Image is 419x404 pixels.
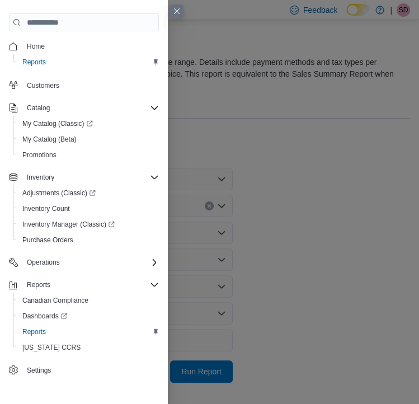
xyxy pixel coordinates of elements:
[13,217,163,232] a: Inventory Manager (Classic)
[13,293,163,308] button: Canadian Compliance
[4,277,163,293] button: Reports
[22,119,93,128] span: My Catalog (Classic)
[18,325,159,339] span: Reports
[13,201,163,217] button: Inventory Count
[22,256,64,269] button: Operations
[22,135,77,144] span: My Catalog (Beta)
[22,296,88,305] span: Canadian Compliance
[18,117,97,130] a: My Catalog (Classic)
[22,151,57,159] span: Promotions
[13,116,163,131] a: My Catalog (Classic)
[27,258,60,267] span: Operations
[18,202,159,215] span: Inventory Count
[13,147,163,163] button: Promotions
[22,312,67,321] span: Dashboards
[18,218,159,231] span: Inventory Manager (Classic)
[18,309,159,323] span: Dashboards
[4,38,163,54] button: Home
[9,34,159,380] nav: Complex example
[27,81,59,90] span: Customers
[4,362,163,378] button: Settings
[27,280,50,289] span: Reports
[18,133,81,146] a: My Catalog (Beta)
[18,341,85,354] a: [US_STATE] CCRS
[18,55,50,69] a: Reports
[22,364,55,377] a: Settings
[22,327,46,336] span: Reports
[18,186,100,200] a: Adjustments (Classic)
[170,4,183,18] button: Close this dialog
[27,173,54,182] span: Inventory
[13,324,163,340] button: Reports
[18,309,72,323] a: Dashboards
[13,308,163,324] a: Dashboards
[18,133,159,146] span: My Catalog (Beta)
[22,171,159,184] span: Inventory
[13,185,163,201] a: Adjustments (Classic)
[18,202,74,215] a: Inventory Count
[18,294,159,307] span: Canadian Compliance
[4,100,163,116] button: Catalog
[22,343,81,352] span: [US_STATE] CCRS
[13,54,163,70] button: Reports
[18,218,119,231] a: Inventory Manager (Classic)
[22,101,159,115] span: Catalog
[18,148,159,162] span: Promotions
[22,39,159,53] span: Home
[4,77,163,93] button: Customers
[18,233,78,247] a: Purchase Orders
[18,233,159,247] span: Purchase Orders
[22,40,49,53] a: Home
[27,42,45,51] span: Home
[18,294,93,307] a: Canadian Compliance
[13,131,163,147] button: My Catalog (Beta)
[22,204,70,213] span: Inventory Count
[22,79,64,92] a: Customers
[27,104,50,112] span: Catalog
[22,189,96,198] span: Adjustments (Classic)
[18,186,159,200] span: Adjustments (Classic)
[22,101,54,115] button: Catalog
[18,341,159,354] span: Washington CCRS
[22,171,59,184] button: Inventory
[13,340,163,355] button: [US_STATE] CCRS
[22,278,55,292] button: Reports
[22,363,159,377] span: Settings
[18,117,159,130] span: My Catalog (Classic)
[22,220,115,229] span: Inventory Manager (Classic)
[4,255,163,270] button: Operations
[27,366,51,375] span: Settings
[22,58,46,67] span: Reports
[22,236,73,245] span: Purchase Orders
[18,325,50,339] a: Reports
[18,55,159,69] span: Reports
[22,278,159,292] span: Reports
[22,256,159,269] span: Operations
[4,170,163,185] button: Inventory
[22,78,159,92] span: Customers
[13,232,163,248] button: Purchase Orders
[18,148,61,162] a: Promotions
